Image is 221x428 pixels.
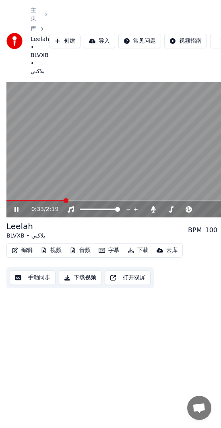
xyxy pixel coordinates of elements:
img: youka [6,33,23,49]
button: 打开双屏 [105,270,151,285]
a: 主页 [31,6,40,23]
span: 2:19 [46,205,58,213]
button: 手动同步 [10,270,56,285]
div: BPM [188,225,202,235]
button: 创建 [49,34,81,48]
span: 0:33 [31,205,44,213]
div: 云库 [166,246,178,254]
a: 开放式聊天 [187,396,211,420]
div: Leelah [6,221,45,232]
button: 编辑 [8,245,36,256]
button: 视频指南 [164,34,207,48]
button: 音频 [66,245,94,256]
span: Leelah • BLVXB • بلاكبي [31,35,49,76]
nav: breadcrumb [31,6,49,76]
div: BLVXB • بلاكبي [6,232,45,240]
a: 库 [31,25,36,33]
button: 下载视频 [59,270,101,285]
div: 100 [205,225,217,235]
button: 视频 [37,245,65,256]
button: 字幕 [95,245,123,256]
button: 常见问题 [118,34,161,48]
button: 下载 [124,245,152,256]
div: / [31,205,51,213]
button: 导入 [84,34,115,48]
